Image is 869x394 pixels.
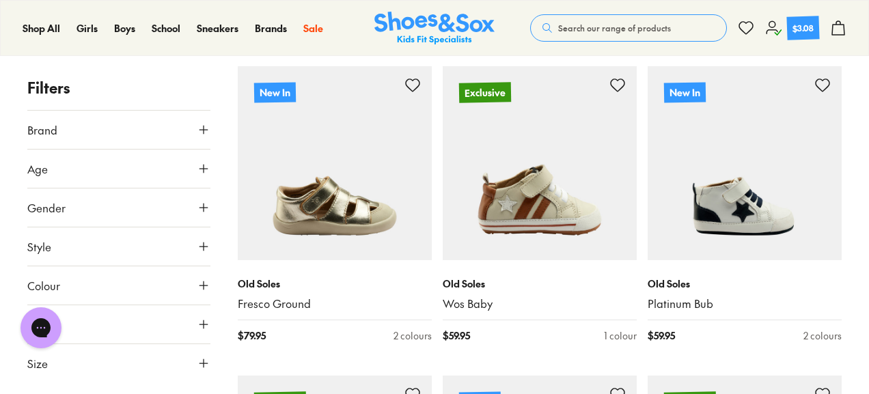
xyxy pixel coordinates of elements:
[27,76,210,99] p: Filters
[27,238,51,255] span: Style
[648,328,675,343] span: $ 59.95
[27,199,66,216] span: Gender
[238,66,432,260] a: New In
[27,344,210,382] button: Size
[303,21,323,36] a: Sale
[152,21,180,36] a: School
[77,21,98,35] span: Girls
[27,122,57,138] span: Brand
[27,277,60,294] span: Colour
[14,302,68,353] iframe: Gorgias live chat messenger
[443,296,637,311] a: Wos Baby
[443,328,470,343] span: $ 59.95
[664,82,706,102] p: New In
[114,21,135,35] span: Boys
[27,188,210,227] button: Gender
[459,82,511,102] p: Exclusive
[443,66,637,260] a: Exclusive
[77,21,98,36] a: Girls
[238,277,432,291] p: Old Soles
[27,111,210,149] button: Brand
[23,21,60,36] a: Shop All
[27,150,210,188] button: Age
[23,21,60,35] span: Shop All
[152,21,180,35] span: School
[792,21,814,34] div: $3.08
[648,277,842,291] p: Old Soles
[27,266,210,305] button: Colour
[27,305,210,343] button: Price
[255,21,287,35] span: Brands
[27,355,48,371] span: Size
[114,21,135,36] a: Boys
[803,328,842,343] div: 2 colours
[27,227,210,266] button: Style
[765,16,819,40] a: $3.08
[238,296,432,311] a: Fresco Ground
[254,82,296,102] p: New In
[238,328,266,343] span: $ 79.95
[374,12,495,45] a: Shoes & Sox
[197,21,238,35] span: Sneakers
[27,160,48,177] span: Age
[374,12,495,45] img: SNS_Logo_Responsive.svg
[255,21,287,36] a: Brands
[558,22,671,34] span: Search our range of products
[648,296,842,311] a: Platinum Bub
[443,277,637,291] p: Old Soles
[648,66,842,260] a: New In
[530,14,727,42] button: Search our range of products
[604,328,637,343] div: 1 colour
[197,21,238,36] a: Sneakers
[394,328,432,343] div: 2 colours
[303,21,323,35] span: Sale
